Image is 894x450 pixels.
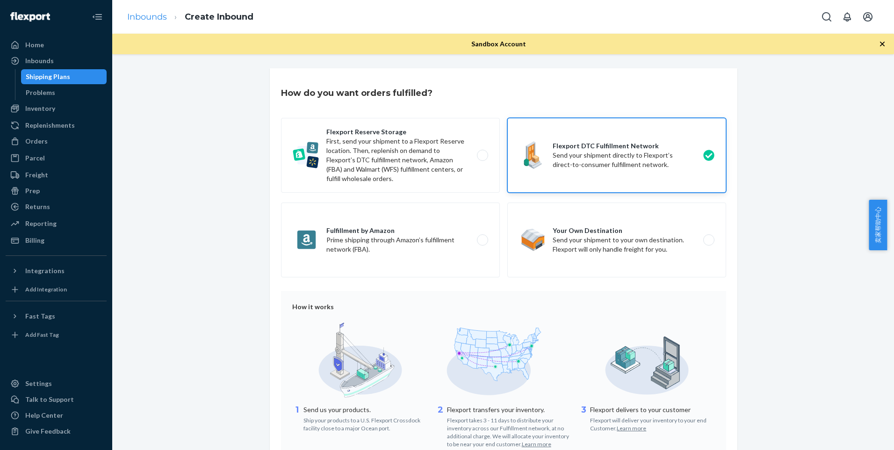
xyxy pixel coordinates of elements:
p: Flexport delivers to your customer [590,405,715,414]
img: Flexport logo [10,12,50,22]
a: Create Inbound [185,12,253,22]
button: Close Navigation [88,7,107,26]
a: Reporting [6,216,107,231]
button: Learn more [522,440,551,448]
div: 3 [579,404,588,432]
div: Give Feedback [25,427,71,436]
button: Open Search Box [817,7,836,26]
a: Prep [6,183,107,198]
a: Inbounds [6,53,107,68]
div: Flexport will deliver your inventory to your end Customer. [590,414,715,432]
div: 2 [436,404,445,449]
a: Returns [6,199,107,214]
div: Ship your products to a U.S. Flexport Crossdock facility close to a major Ocean port. [303,414,428,432]
button: Integrations [6,263,107,278]
div: 1 [292,404,302,432]
p: Send us your products. [303,405,428,414]
a: Help Center [6,408,107,423]
a: Inbounds [127,12,167,22]
div: Parcel [25,153,45,163]
div: Shipping Plans [26,72,70,81]
button: Give Feedback [6,424,107,439]
div: Add Fast Tag [25,331,59,339]
button: Fast Tags [6,309,107,324]
a: Add Fast Tag [6,327,107,342]
a: Parcel [6,151,107,166]
a: Home [6,37,107,52]
a: Freight [6,167,107,182]
button: Learn more [617,424,646,432]
div: Integrations [25,266,65,276]
div: Problems [26,88,55,97]
span: Sandbox Account [471,40,526,48]
button: 卖家帮助中心 [869,200,887,250]
div: Home [25,40,44,50]
div: Inbounds [25,56,54,65]
button: Open notifications [838,7,857,26]
div: Reporting [25,219,57,228]
div: Help Center [25,411,63,420]
p: Flexport transfers your inventory. [447,405,572,414]
a: Add Integration [6,282,107,297]
div: Talk to Support [25,395,74,404]
div: Fast Tags [25,312,55,321]
div: How it works [292,302,715,312]
a: Billing [6,233,107,248]
div: Freight [25,170,48,180]
div: Flexport takes 3 - 11 days to distribute your inventory across our Fulfillment network, at no add... [447,414,572,449]
a: Replenishments [6,118,107,133]
a: Orders [6,134,107,149]
div: Replenishments [25,121,75,130]
div: Orders [25,137,48,146]
div: Billing [25,236,44,245]
div: Add Integration [25,285,67,293]
div: Prep [25,186,40,196]
a: Problems [21,85,107,100]
div: Inventory [25,104,55,113]
ol: breadcrumbs [120,3,261,31]
a: Settings [6,376,107,391]
button: Open account menu [858,7,877,26]
a: Inventory [6,101,107,116]
div: Settings [25,379,52,388]
a: Talk to Support [6,392,107,407]
h3: How do you want orders fulfilled? [281,87,433,99]
a: Shipping Plans [21,69,107,84]
div: Returns [25,202,50,211]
